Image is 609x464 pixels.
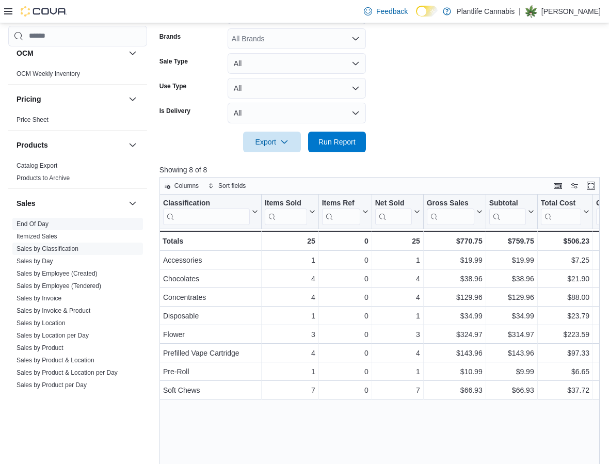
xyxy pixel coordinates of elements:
div: 1 [265,310,315,322]
div: Items Ref [322,199,360,209]
div: Total Cost [540,199,581,225]
button: Display options [568,180,581,192]
div: $129.96 [427,291,483,303]
a: Sales by Product & Location [17,357,94,364]
a: Price Sheet [17,116,49,123]
div: 0 [322,310,368,322]
h3: Sales [17,198,36,209]
a: Sales by Classification [17,245,78,252]
div: 1 [375,365,420,378]
div: $9.99 [489,365,534,378]
span: Products to Archive [17,174,70,182]
div: $129.96 [489,291,534,303]
a: Sales by Employee (Tendered) [17,282,101,290]
p: Plantlife Cannabis [456,5,515,18]
button: Export [243,132,301,152]
div: $38.96 [427,273,483,285]
div: Prefilled Vape Cartridge [163,347,258,359]
div: 1 [375,254,420,266]
div: $97.33 [540,347,589,359]
div: Flower [163,328,258,341]
div: 0 [322,254,368,266]
div: 0 [322,384,368,396]
a: End Of Day [17,220,49,228]
div: Pre-Roll [163,365,258,378]
button: Products [126,139,139,151]
div: $143.96 [489,347,534,359]
div: $37.72 [540,384,589,396]
span: Sales by Employee (Created) [17,269,98,278]
a: Sales by Invoice & Product [17,307,90,314]
div: Soft Chews [163,384,258,396]
button: Pricing [17,94,124,104]
div: $7.25 [540,254,589,266]
div: Net Sold [375,199,412,225]
div: 4 [375,347,420,359]
label: Sale Type [159,57,188,66]
div: 0 [322,291,368,303]
span: Sales by Classification [17,245,78,253]
button: Sales [126,197,139,210]
div: 7 [375,384,420,396]
a: OCM Weekly Inventory [17,70,80,77]
a: Itemized Sales [17,233,57,240]
div: $223.59 [540,328,589,341]
div: Subtotal [489,199,525,225]
div: 1 [265,365,315,378]
div: 25 [375,235,420,247]
a: Sales by Day [17,258,53,265]
div: Items Sold [265,199,307,225]
div: 0 [322,347,368,359]
a: Feedback [360,1,412,22]
input: Dark Mode [416,6,438,17]
div: $19.99 [489,254,534,266]
div: 4 [375,273,420,285]
button: Net Sold [375,199,420,225]
a: Sales by Product per Day [17,381,87,389]
div: $143.96 [427,347,483,359]
label: Is Delivery [159,107,190,115]
div: $23.79 [540,310,589,322]
div: 0 [322,328,368,341]
div: Subtotal [489,199,525,209]
span: OCM Weekly Inventory [17,70,80,78]
div: 4 [265,347,315,359]
label: Use Type [159,82,186,90]
button: Items Sold [265,199,315,225]
a: Sales by Product [17,344,63,351]
span: Sales by Invoice & Product [17,307,90,315]
div: Products [8,159,147,188]
a: Sales by Location [17,319,66,327]
button: Run Report [308,132,366,152]
div: Concentrates [163,291,258,303]
a: Catalog Export [17,162,57,169]
button: Columns [160,180,203,192]
div: $759.75 [489,235,534,247]
button: Total Cost [540,199,589,225]
button: Sort fields [204,180,250,192]
div: 0 [322,235,368,247]
button: Gross Sales [427,199,483,225]
div: $10.99 [427,365,483,378]
div: 3 [265,328,315,341]
div: 25 [265,235,315,247]
div: $770.75 [427,235,483,247]
h3: Pricing [17,94,41,104]
div: 4 [265,291,315,303]
div: 3 [375,328,420,341]
div: Chocolates [163,273,258,285]
p: | [519,5,521,18]
span: Run Report [318,137,356,147]
span: Columns [174,182,199,190]
div: 7 [265,384,315,396]
button: Classification [163,199,258,225]
button: Pricing [126,93,139,105]
div: Jesse Thurston [525,5,537,18]
div: 1 [265,254,315,266]
span: Sales by Product per Day [17,381,87,389]
div: Total Cost [540,199,581,209]
p: Showing 8 of 8 [159,165,604,175]
div: Classification [163,199,250,225]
